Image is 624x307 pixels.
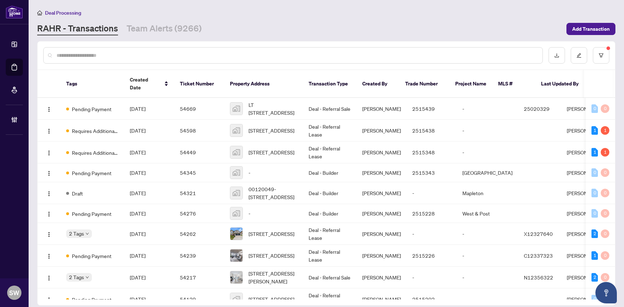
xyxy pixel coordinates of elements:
[46,253,52,259] img: Logo
[130,274,146,281] span: [DATE]
[72,127,118,135] span: Requires Additional Docs
[457,204,518,223] td: West & Post
[230,207,242,219] img: thumbnail-img
[407,98,457,120] td: 2515439
[303,223,357,245] td: Deal - Referral Lease
[303,70,357,98] th: Transaction Type
[43,147,55,158] button: Logo
[249,252,294,259] span: [STREET_ADDRESS]
[449,70,492,98] th: Project Name
[46,128,52,134] img: Logo
[591,104,598,113] div: 0
[72,210,112,218] span: Pending Payment
[130,296,146,302] span: [DATE]
[45,10,81,16] span: Deal Processing
[174,98,224,120] td: 54669
[174,163,224,182] td: 54345
[457,98,518,120] td: -
[46,150,52,156] img: Logo
[174,142,224,163] td: 54449
[43,228,55,239] button: Logo
[572,23,610,35] span: Add Transaction
[303,204,357,223] td: Deal - Builder
[492,70,535,98] th: MLS #
[601,126,609,135] div: 1
[43,208,55,219] button: Logo
[561,267,615,288] td: [PERSON_NAME]
[457,120,518,142] td: -
[599,53,604,58] span: filter
[407,223,457,245] td: -
[457,182,518,204] td: Mapleton
[127,23,202,35] a: Team Alerts (9266)
[601,104,609,113] div: 0
[362,252,401,259] span: [PERSON_NAME]
[362,210,401,217] span: [PERSON_NAME]
[576,53,581,58] span: edit
[362,169,401,176] span: [PERSON_NAME]
[46,211,52,217] img: Logo
[362,231,401,237] span: [PERSON_NAME]
[174,120,224,142] td: 54598
[69,273,84,281] span: 2 Tags
[561,120,615,142] td: [PERSON_NAME]
[561,163,615,182] td: [PERSON_NAME]
[130,252,146,259] span: [DATE]
[249,185,297,201] span: 00120049-[STREET_ADDRESS]
[362,274,401,281] span: [PERSON_NAME]
[72,105,112,113] span: Pending Payment
[303,267,357,288] td: Deal - Referral Sale
[561,142,615,163] td: [PERSON_NAME]
[230,167,242,179] img: thumbnail-img
[303,98,357,120] td: Deal - Referral Sale
[9,288,19,298] span: SW
[561,245,615,267] td: [PERSON_NAME]
[130,149,146,155] span: [DATE]
[561,98,615,120] td: [PERSON_NAME]
[37,23,118,35] a: RAHR - Transactions
[72,169,112,177] span: Pending Payment
[571,47,587,64] button: edit
[230,103,242,115] img: thumbnail-img
[591,189,598,197] div: 0
[399,70,449,98] th: Trade Number
[591,126,598,135] div: 1
[6,5,23,19] img: logo
[249,101,297,117] span: LT [STREET_ADDRESS]
[303,245,357,267] td: Deal - Referral Lease
[174,204,224,223] td: 54276
[457,245,518,267] td: -
[303,142,357,163] td: Deal - Referral Lease
[249,148,294,156] span: [STREET_ADDRESS]
[130,190,146,196] span: [DATE]
[601,148,609,157] div: 1
[407,245,457,267] td: 2515226
[524,231,553,237] span: X12327640
[303,163,357,182] td: Deal - Builder
[72,252,112,260] span: Pending Payment
[72,149,118,157] span: Requires Additional Docs
[601,229,609,238] div: 0
[43,250,55,261] button: Logo
[46,232,52,237] img: Logo
[230,249,242,262] img: thumbnail-img
[43,125,55,136] button: Logo
[591,168,598,177] div: 0
[174,267,224,288] td: 54217
[357,70,399,98] th: Created By
[362,296,401,302] span: [PERSON_NAME]
[601,209,609,218] div: 0
[595,282,617,303] button: Open asap
[362,149,401,155] span: [PERSON_NAME]
[224,70,303,98] th: Property Address
[362,190,401,196] span: [PERSON_NAME]
[362,105,401,112] span: [PERSON_NAME]
[46,170,52,176] img: Logo
[457,142,518,163] td: -
[130,76,160,91] span: Created Date
[46,275,52,281] img: Logo
[230,146,242,158] img: thumbnail-img
[601,189,609,197] div: 0
[561,182,615,204] td: [PERSON_NAME]
[593,47,609,64] button: filter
